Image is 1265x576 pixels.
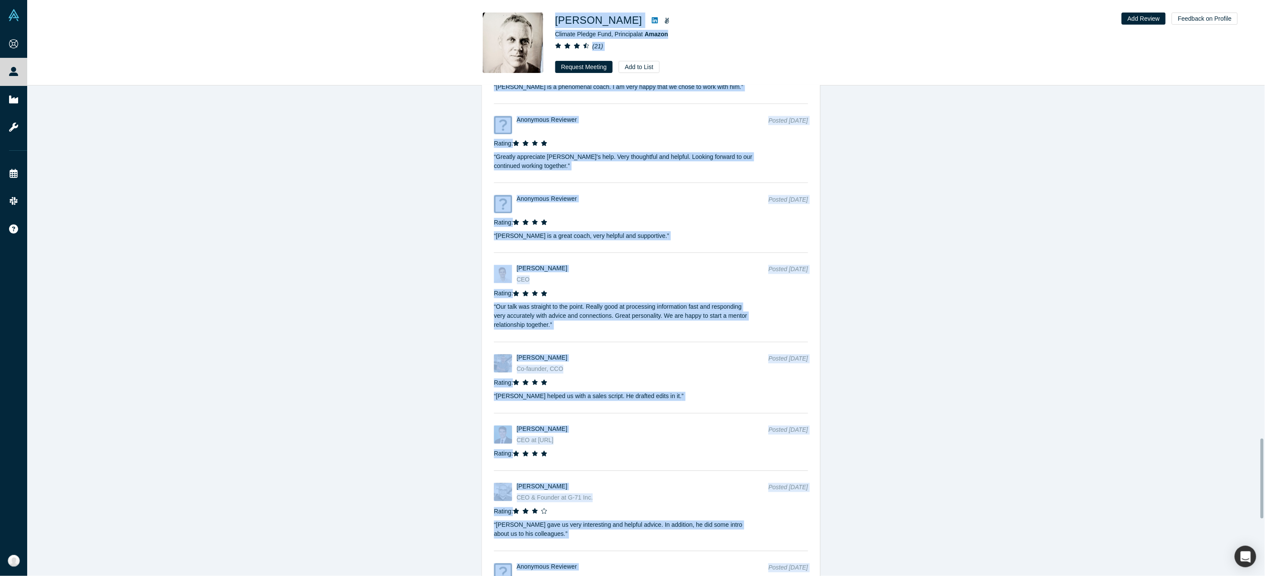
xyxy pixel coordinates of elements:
[645,31,668,38] a: Amazon
[517,483,568,490] a: [PERSON_NAME]
[517,494,758,503] div: CEO & Founder at G-71 Inc.
[619,61,659,73] button: Add to List
[8,9,20,21] img: Alchemist Vault Logo
[494,426,512,444] img: Joseph Jordan
[555,13,642,28] h1: [PERSON_NAME]
[517,116,758,123] h4: Anonymous Reviewer
[494,219,513,226] span: Rating:
[494,116,512,134] img: Anonymous Reviewer
[494,508,513,515] span: Rating:
[494,298,754,330] p: “ Our talk was straight to the point. Really good at processing information fast and responding v...
[517,563,758,571] h4: Anonymous Reviewer
[494,195,512,213] img: Anonymous Reviewer
[494,265,512,283] img: Guy Reiffers
[8,555,20,567] img: Tomokazu Toyoumi's Account
[1122,13,1166,25] button: Add Review
[494,450,513,457] span: Rating:
[494,227,754,241] p: “ [PERSON_NAME] is a great coach, very helpful and supportive. ”
[517,436,758,445] div: CEO at [URL]
[517,426,568,433] a: [PERSON_NAME]
[494,380,513,386] span: Rating:
[768,195,808,213] div: Posted [DATE]
[494,483,512,501] img: Sergey Voynov
[494,354,512,373] img: Sergei Timoshenko
[517,195,758,203] h4: Anonymous Reviewer
[517,354,568,361] a: [PERSON_NAME]
[768,116,808,134] div: Posted [DATE]
[494,516,754,539] p: “ [PERSON_NAME] gave us very interesting and helpful advice. In addition, he did some intro about...
[768,265,808,285] div: Posted [DATE]
[592,43,603,50] i: ( 21 )
[494,388,754,402] p: “ [PERSON_NAME] helped us with a sales script. He drafted edits in it. ”
[555,61,613,73] button: Request Meeting
[483,13,543,73] img: Nick Ellis's Profile Image
[768,354,808,374] div: Posted [DATE]
[517,275,758,285] div: CEO
[555,31,668,38] span: Climate Pledge Fund, Principal at
[494,148,754,171] p: “ Greatly appreciate [PERSON_NAME]'s help. Very thoughtful and helpful. Looking forward to our co...
[517,265,568,272] a: [PERSON_NAME]
[768,426,808,445] div: Posted [DATE]
[517,365,758,374] div: Co-faunder, CCO
[494,290,513,297] span: Rating:
[1172,13,1238,25] button: Feedback on Profile
[768,483,808,503] div: Posted [DATE]
[494,140,513,147] span: Rating:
